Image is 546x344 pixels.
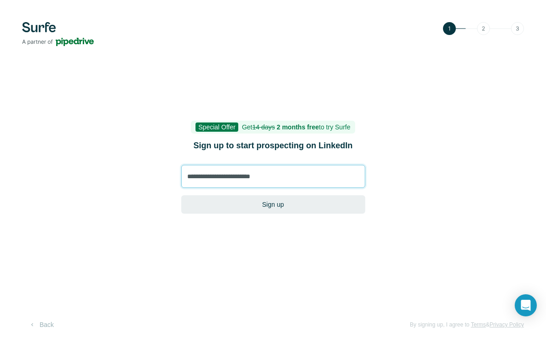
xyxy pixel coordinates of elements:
[22,22,94,46] img: Surfe's logo
[276,123,319,131] b: 2 months free
[22,316,60,333] button: Back
[471,321,486,328] a: Terms
[181,195,365,214] button: Sign up
[195,122,238,132] span: Special Offer
[253,123,275,131] s: 14 days
[486,321,489,328] span: &
[242,123,351,131] span: Get to try Surfe
[443,22,524,35] img: Step 1
[489,321,524,328] a: Privacy Policy
[515,294,537,316] div: Open Intercom Messenger
[181,139,365,152] h1: Sign up to start prospecting on LinkedIn
[410,321,469,328] span: By signing up, I agree to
